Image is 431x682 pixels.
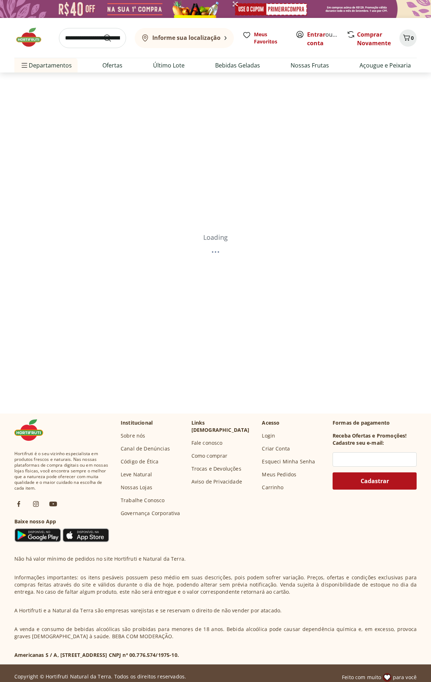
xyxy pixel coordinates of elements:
button: Informe sua localização [135,28,234,48]
h3: Receba Ofertas e Promoções! [333,432,407,439]
p: Acesso [262,419,279,426]
a: Código de Ética [121,458,158,465]
input: search [59,28,126,48]
img: fb [14,500,23,508]
h3: Baixe nosso App [14,518,109,525]
a: Meus Favoritos [242,31,287,45]
a: Carrinho [262,484,283,491]
img: Hortifruti [14,27,50,48]
a: Meus Pedidos [262,471,296,478]
a: Esqueci Minha Senha [262,458,315,465]
a: Comprar Novamente [357,31,391,47]
a: Fale conosco [191,439,223,447]
p: Informações importantes: os itens pesáveis possuem peso médio em suas descrições, pois podem sofr... [14,574,417,595]
button: Menu [20,57,29,74]
a: Criar Conta [262,445,290,452]
button: Carrinho [399,29,417,47]
a: Aviso de Privacidade [191,478,242,485]
a: Nossas Frutas [291,61,329,70]
a: Ofertas [102,61,122,70]
a: Trabalhe Conosco [121,497,165,504]
a: Nossas Lojas [121,484,152,491]
a: Canal de Denúncias [121,445,170,452]
h3: Cadastre seu e-mail: [333,439,384,447]
span: para você [393,674,417,681]
p: Não há valor mínimo de pedidos no site Hortifruti e Natural da Terra. [14,555,186,562]
span: Feito com muito [342,674,381,681]
a: Bebidas Geladas [215,61,260,70]
img: Google Play Icon [14,528,61,542]
span: Cadastrar [361,478,389,484]
p: A Hortifruti e a Natural da Terra são empresas varejistas e se reservam o direito de não vender p... [14,607,282,614]
p: Copyright © Hortifruti Natural da Terra. Todos os direitos reservados. [14,673,186,680]
img: ig [32,500,40,508]
p: Institucional [121,419,153,426]
a: Como comprar [191,452,228,459]
p: Loading [203,234,228,241]
button: Submit Search [103,34,120,42]
a: Último Lote [153,61,185,70]
span: ou [307,30,339,47]
a: Criar conta [307,31,347,47]
img: App Store Icon [62,528,109,542]
a: Login [262,432,275,439]
a: Leve Natural [121,471,152,478]
span: Hortifruti é o seu vizinho especialista em produtos frescos e naturais. Nas nossas plataformas de... [14,451,109,491]
span: 0 [411,34,414,41]
a: Entrar [307,31,325,38]
p: Links [DEMOGRAPHIC_DATA] [191,419,256,434]
a: Governança Corporativa [121,510,180,517]
a: Sobre nós [121,432,145,439]
span: Departamentos [20,57,72,74]
b: Informe sua localização [152,34,221,42]
p: A venda e consumo de bebidas alcoólicas são proibidas para menores de 18 anos. Bebida alcoólica p... [14,626,417,640]
a: Trocas e Devoluções [191,465,241,472]
a: Açougue e Peixaria [360,61,411,70]
p: Americanas S / A, [STREET_ADDRESS] CNPJ nº 00.776.574/1975-10. [14,651,179,659]
p: Formas de pagamento [333,419,417,426]
span: Meus Favoritos [254,31,287,45]
button: Cadastrar [333,472,417,490]
img: Hortifruti [14,419,50,441]
img: ytb [49,500,57,508]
